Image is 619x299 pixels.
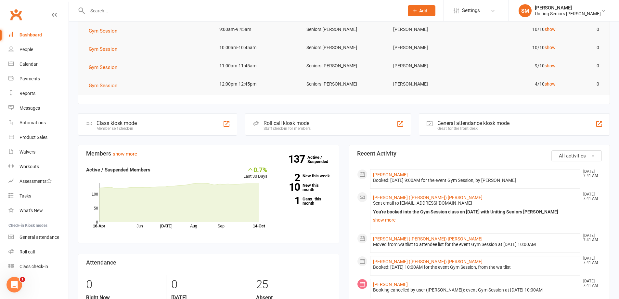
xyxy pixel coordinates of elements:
[373,209,578,215] div: You're booked into the Gym Session class on [DATE] with Uniting Seniors [PERSON_NAME]
[301,58,388,74] td: Seniors [PERSON_NAME]
[8,145,69,159] a: Waivers
[20,277,25,282] span: 1
[213,22,301,37] td: 9:00am-9:45am
[8,28,69,42] a: Dashboard
[8,259,69,274] a: Class kiosk mode
[8,174,69,189] a: Assessments
[8,86,69,101] a: Reports
[19,179,52,184] div: Assessments
[171,275,246,294] div: 0
[387,22,474,37] td: [PERSON_NAME]
[277,174,331,178] a: 2New this week
[545,27,556,32] a: show
[373,265,578,270] div: Booked: [DATE] 10:00AM for the event Gym Session, from the waitlist
[19,32,42,37] div: Dashboard
[8,57,69,72] a: Calendar
[373,195,483,200] a: [PERSON_NAME] ([PERSON_NAME]) [PERSON_NAME]
[277,196,300,206] strong: 1
[387,40,474,55] td: [PERSON_NAME]
[8,116,69,130] a: Automations
[561,58,605,74] td: 0
[387,76,474,92] td: [PERSON_NAME]
[474,76,561,92] td: 4/10
[97,126,137,131] div: Member self check-in
[474,58,561,74] td: 9/10
[288,154,307,164] strong: 137
[561,22,605,37] td: 0
[307,150,336,169] a: 137Active / Suspended
[474,22,561,37] td: 10/10
[545,45,556,50] a: show
[86,150,331,157] h3: Members
[264,126,311,131] div: Staff check-in for members
[89,83,117,88] span: Gym Session
[19,208,43,213] div: What's New
[19,105,40,111] div: Messages
[373,282,408,287] a: [PERSON_NAME]
[89,46,117,52] span: Gym Session
[301,22,388,37] td: Seniors [PERSON_NAME]
[8,245,69,259] a: Roll call
[462,3,480,18] span: Settings
[97,120,137,126] div: Class kiosk mode
[89,45,122,53] button: Gym Session
[243,166,267,173] div: 0.7%
[19,264,48,269] div: Class check-in
[580,279,601,288] time: [DATE] 7:41 AM
[387,58,474,74] td: [PERSON_NAME]
[243,166,267,180] div: Last 30 Days
[561,76,605,92] td: 0
[373,178,578,183] div: Booked: [DATE] 9:00AM for the event Gym Session, by [PERSON_NAME]
[8,130,69,145] a: Product Sales
[519,4,532,17] div: SM
[113,151,137,157] a: show more
[213,76,301,92] td: 12:00pm-12:45pm
[373,242,578,247] div: Moved from waitlist to attendee list for the event Gym Session at [DATE] 10:00AM
[535,11,601,17] div: Uniting Seniors [PERSON_NAME]
[264,120,311,126] div: Roll call kiosk mode
[373,215,578,224] a: show more
[89,28,117,34] span: Gym Session
[373,200,472,206] span: Sent email to [EMAIL_ADDRESS][DOMAIN_NAME]
[373,172,408,177] a: [PERSON_NAME]
[373,236,483,241] a: [PERSON_NAME] ([PERSON_NAME]) [PERSON_NAME]
[474,40,561,55] td: 10/10
[19,76,40,81] div: Payments
[19,120,46,125] div: Automations
[580,256,601,265] time: [DATE] 7:41 AM
[8,189,69,203] a: Tasks
[545,63,556,68] a: show
[19,235,59,240] div: General attendance
[86,167,150,173] strong: Active / Suspended Members
[8,72,69,86] a: Payments
[19,193,31,198] div: Tasks
[19,91,35,96] div: Reports
[256,275,331,294] div: 25
[561,40,605,55] td: 0
[213,40,301,55] td: 10:00am-10:45am
[19,135,47,140] div: Product Sales
[373,259,483,264] a: [PERSON_NAME] ([PERSON_NAME]) [PERSON_NAME]
[277,197,331,205] a: 1Canx. this month
[19,61,38,67] div: Calendar
[8,101,69,116] a: Messages
[86,259,331,266] h3: Attendance
[8,203,69,218] a: What's New
[551,150,602,161] button: All activities
[580,170,601,178] time: [DATE] 7:41 AM
[6,277,22,292] iframe: Intercom live chat
[86,275,161,294] div: 0
[8,159,69,174] a: Workouts
[301,40,388,55] td: Seniors [PERSON_NAME]
[213,58,301,74] td: 11:00am-11:45am
[19,149,35,155] div: Waivers
[89,27,122,35] button: Gym Session
[85,6,399,15] input: Search...
[408,5,435,16] button: Add
[373,287,578,293] div: Booking cancelled by user ([PERSON_NAME]): event Gym Session at [DATE] 10:00AM
[277,173,300,183] strong: 2
[19,47,33,52] div: People
[535,5,601,11] div: [PERSON_NAME]
[89,63,122,71] button: Gym Session
[19,164,39,169] div: Workouts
